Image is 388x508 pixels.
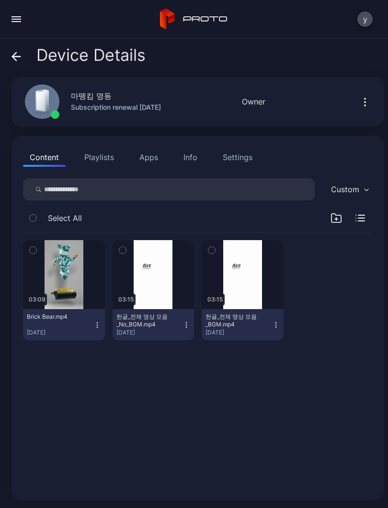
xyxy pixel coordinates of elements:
div: [DATE] [27,329,93,336]
div: Subscription renewal [DATE] [71,102,161,113]
div: [DATE] [116,329,183,336]
button: Playlists [78,148,121,167]
div: [DATE] [205,329,272,336]
span: Select All [48,212,82,224]
div: 마뗑킴 명동 [71,90,112,102]
button: 한글_전체 영상 모음_No_BGM.mp4[DATE] [113,309,194,340]
div: Owner [242,96,265,107]
div: Info [183,151,197,163]
div: Settings [223,151,252,163]
button: Settings [216,148,259,167]
button: Content [23,148,66,167]
div: 한글_전체 영상 모음_BGM.mp4 [205,313,258,328]
div: Custom [331,185,359,194]
span: Device Details [36,46,146,64]
div: Brick Bear.mp4 [27,313,80,321]
button: y [357,12,373,27]
button: 한글_전체 영상 모음_BGM.mp4[DATE] [202,309,284,340]
button: Custom [326,178,373,200]
button: Info [177,148,204,167]
button: Apps [133,148,165,167]
div: 한글_전체 영상 모음_No_BGM.mp4 [116,313,169,328]
button: Brick Bear.mp4[DATE] [23,309,105,340]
